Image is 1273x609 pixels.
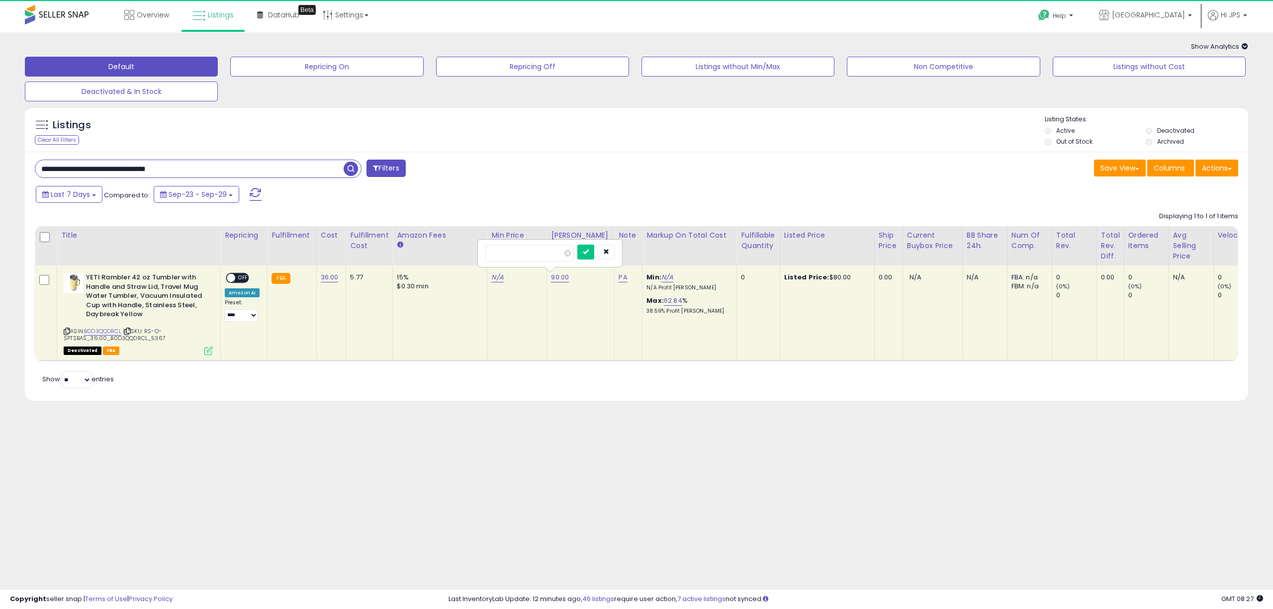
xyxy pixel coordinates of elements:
[51,189,90,199] span: Last 7 Days
[1038,9,1050,21] i: Get Help
[64,347,101,355] span: All listings that are unavailable for purchase on Amazon for any reason other than out-of-stock
[619,230,638,241] div: Note
[784,230,870,241] div: Listed Price
[1011,230,1048,251] div: Num of Comp.
[1056,126,1075,135] label: Active
[646,296,664,305] b: Max:
[646,284,729,291] p: N/A Profit [PERSON_NAME]
[225,230,263,241] div: Repricing
[1128,273,1169,282] div: 0
[25,57,218,77] button: Default
[1045,115,1248,124] p: Listing States:
[1191,42,1248,51] span: Show Analytics
[1157,126,1194,135] label: Deactivated
[491,272,503,282] a: N/A
[1094,160,1146,176] button: Save View
[350,273,385,282] div: 5.77
[1218,282,1232,290] small: (0%)
[1056,230,1092,251] div: Total Rev.
[646,272,661,282] b: Min:
[646,296,729,315] div: %
[1011,282,1044,291] div: FBM: n/a
[35,135,79,145] div: Clear All Filters
[1056,282,1070,290] small: (0%)
[491,230,543,241] div: Min Price
[154,186,239,203] button: Sep-23 - Sep-29
[1173,273,1206,282] div: N/A
[1128,282,1142,290] small: (0%)
[1128,291,1169,300] div: 0
[1154,163,1185,173] span: Columns
[436,57,629,77] button: Repricing Off
[646,308,729,315] p: 38.59% Profit [PERSON_NAME]
[907,230,958,251] div: Current Buybox Price
[86,273,207,322] b: YETI Rambler 42 oz Tumbler with Handle and Straw Lid, Travel Mug Water Tumbler, Vacuum Insulated ...
[169,189,227,199] span: Sep-23 - Sep-29
[103,347,120,355] span: FBA
[397,230,483,241] div: Amazon Fees
[1056,273,1096,282] div: 0
[272,230,312,241] div: Fulfillment
[1218,230,1254,241] div: Velocity
[61,230,216,241] div: Title
[664,296,682,306] a: 62.84
[741,273,772,282] div: 0
[25,82,218,101] button: Deactivated & In Stock
[321,272,339,282] a: 36.00
[1128,230,1165,251] div: Ordered Items
[1101,230,1120,261] div: Total Rev. Diff.
[230,57,423,77] button: Repricing On
[397,273,479,282] div: 15%
[235,274,251,282] span: OFF
[298,5,316,15] div: Tooltip anchor
[1208,10,1247,32] a: Hi JPS
[1011,273,1044,282] div: FBA: n/a
[1056,137,1092,146] label: Out of Stock
[321,230,342,241] div: Cost
[84,327,121,336] a: B0D3QQDRCL
[909,272,921,282] span: N/A
[784,273,867,282] div: $80.00
[225,299,260,322] div: Preset:
[1053,57,1246,77] button: Listings without Cost
[646,230,732,241] div: Markup on Total Cost
[366,160,405,177] button: Filters
[225,288,260,297] div: Amazon AI
[1218,273,1258,282] div: 0
[967,230,1003,251] div: BB Share 24h.
[1101,273,1116,282] div: 0.00
[551,272,569,282] a: 90.00
[1030,1,1083,32] a: Help
[1157,137,1184,146] label: Archived
[1159,212,1238,221] div: Displaying 1 to 1 of 1 items
[104,190,150,200] span: Compared to:
[1173,230,1209,261] div: Avg Selling Price
[551,230,610,241] div: [PERSON_NAME]
[741,230,775,251] div: Fulfillable Quantity
[208,10,234,20] span: Listings
[1056,291,1096,300] div: 0
[397,282,479,291] div: $0.30 min
[42,374,114,384] span: Show: entries
[1221,10,1240,20] span: Hi JPS
[1195,160,1238,176] button: Actions
[64,327,166,342] span: | SKU: RS-O-SPTSBAS_36.00_B0D3QQDRCL_5367
[879,230,899,251] div: Ship Price
[1053,11,1066,20] span: Help
[784,272,829,282] b: Listed Price:
[642,226,737,265] th: The percentage added to the cost of goods (COGS) that forms the calculator for Min & Max prices.
[268,10,299,20] span: DataHub
[619,272,627,282] a: PA
[53,118,91,132] h5: Listings
[661,272,673,282] a: N/A
[64,273,84,293] img: 310dzZPj0hL._SL40_.jpg
[350,230,388,251] div: Fulfillment Cost
[847,57,1040,77] button: Non Competitive
[137,10,169,20] span: Overview
[272,273,290,284] small: FBA
[1112,10,1185,20] span: [GEOGRAPHIC_DATA]
[641,57,834,77] button: Listings without Min/Max
[879,273,895,282] div: 0.00
[36,186,102,203] button: Last 7 Days
[1147,160,1194,176] button: Columns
